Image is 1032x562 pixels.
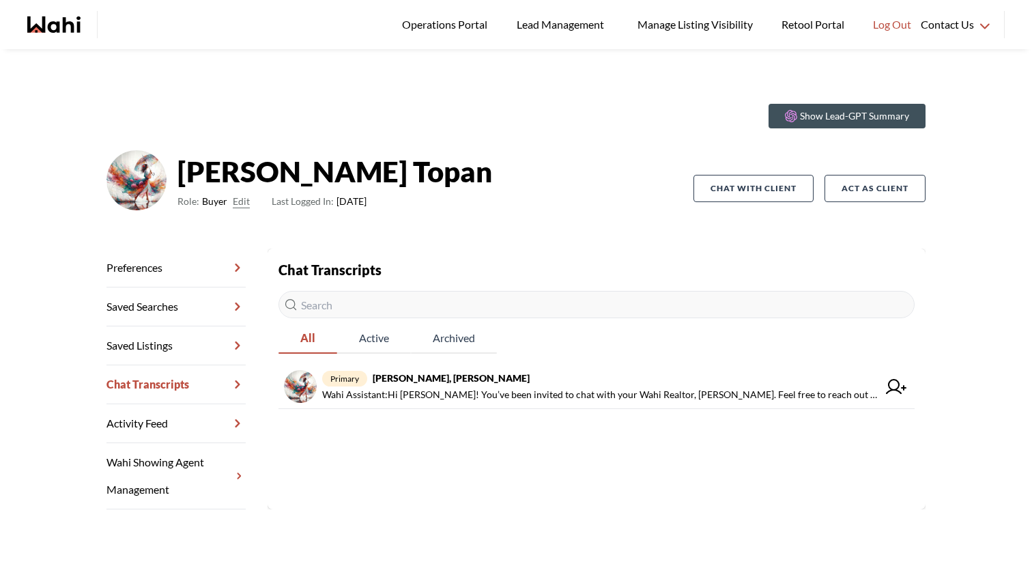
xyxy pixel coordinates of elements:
[278,262,382,278] strong: Chat Transcripts
[233,193,250,210] button: Edit
[322,387,878,403] span: Wahi Assistant : Hi [PERSON_NAME]! You’ve been invited to chat with your Wahi Realtor, [PERSON_NA...
[278,324,337,352] span: All
[202,193,227,210] span: Buyer
[873,16,911,33] span: Log Out
[106,249,246,287] a: Preferences
[633,16,757,33] span: Manage Listing Visibility
[769,104,926,128] button: Show Lead-GPT Summary
[693,175,814,202] button: Chat with client
[106,287,246,326] a: Saved Searches
[272,193,367,210] span: [DATE]
[106,443,246,509] a: Wahi Showing Agent Management
[402,16,492,33] span: Operations Portal
[411,324,497,352] span: Archived
[106,404,246,443] a: Activity Feed
[106,326,246,365] a: Saved Listings
[284,370,317,403] img: chat avatar
[337,324,411,354] button: Active
[278,324,337,354] button: All
[517,16,609,33] span: Lead Management
[106,150,167,210] img: ACg8ocKsIoxptbYZP103xYA11_4p_z-c9e1qIR1nHpqEgeKK1ecLRS4-=s96-c
[27,16,81,33] a: Wahi homepage
[177,151,492,192] strong: [PERSON_NAME] Topan
[782,16,848,33] span: Retool Portal
[278,365,915,409] a: primary[PERSON_NAME], [PERSON_NAME]Wahi Assistant:Hi [PERSON_NAME]! You’ve been invited to chat w...
[106,365,246,404] a: Chat Transcripts
[825,175,926,202] button: Act as Client
[272,195,334,207] span: Last Logged In:
[411,324,497,354] button: Archived
[177,193,199,210] span: Role:
[322,371,367,387] span: primary
[373,372,530,384] strong: [PERSON_NAME], [PERSON_NAME]
[800,109,909,123] p: Show Lead-GPT Summary
[337,324,411,352] span: Active
[278,291,915,318] input: Search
